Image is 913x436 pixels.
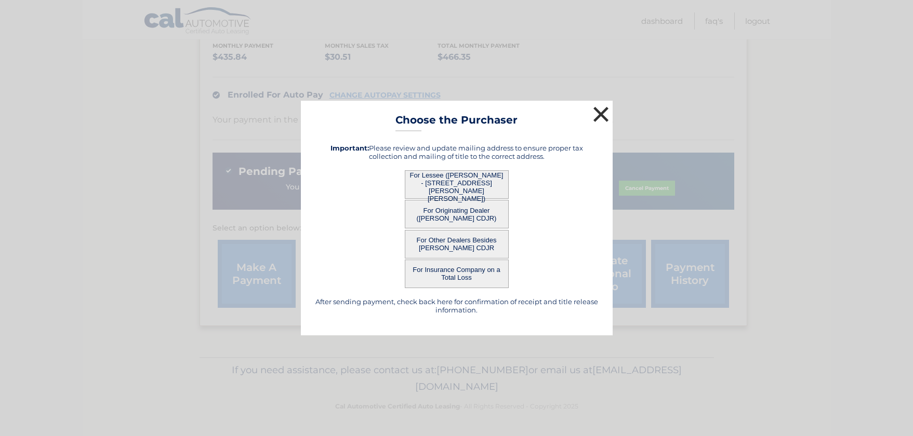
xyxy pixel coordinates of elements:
[395,114,518,132] h3: Choose the Purchaser
[405,170,509,199] button: For Lessee ([PERSON_NAME] - [STREET_ADDRESS][PERSON_NAME][PERSON_NAME])
[314,297,600,314] h5: After sending payment, check back here for confirmation of receipt and title release information.
[330,144,369,152] strong: Important:
[405,230,509,258] button: For Other Dealers Besides [PERSON_NAME] CDJR
[405,260,509,288] button: For Insurance Company on a Total Loss
[314,144,600,160] h5: Please review and update mailing address to ensure proper tax collection and mailing of title to ...
[591,104,612,125] button: ×
[405,200,509,228] button: For Originating Dealer ([PERSON_NAME] CDJR)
